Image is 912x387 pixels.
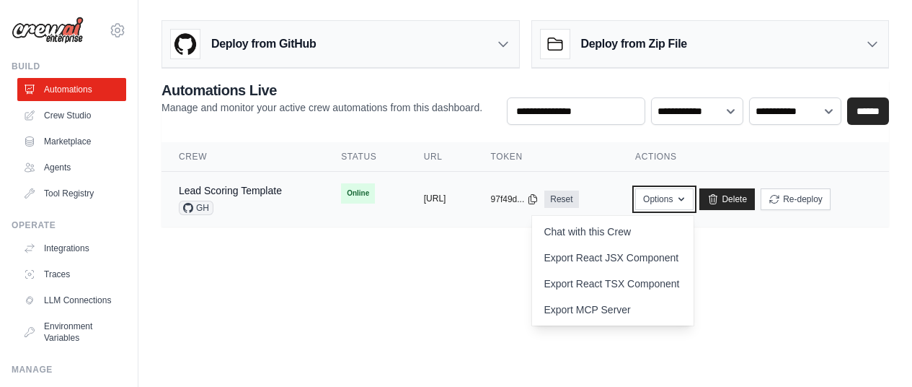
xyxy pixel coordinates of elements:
[179,201,213,215] span: GH
[12,61,126,72] div: Build
[532,219,694,245] a: Chat with this Crew
[341,183,375,204] span: Online
[532,245,694,271] a: Export React JSX Component
[17,130,126,153] a: Marketplace
[699,188,755,210] a: Delete
[179,185,282,196] a: Lead Scoring Template
[324,142,407,172] th: Status
[211,35,316,53] h3: Deploy from GitHub
[635,188,694,210] button: Options
[761,188,831,210] button: Re-deploy
[532,271,694,297] a: Export React TSX Component
[474,142,619,172] th: Token
[12,219,126,231] div: Operate
[171,30,200,58] img: GitHub Logo
[17,182,126,205] a: Tool Registry
[618,142,889,172] th: Actions
[161,142,324,172] th: Crew
[12,364,126,375] div: Manage
[17,315,126,349] a: Environment Variables
[161,80,482,100] h2: Automations Live
[17,237,126,260] a: Integrations
[17,78,126,101] a: Automations
[491,193,539,205] button: 97f49d...
[12,17,84,44] img: Logo
[581,35,687,53] h3: Deploy from Zip File
[544,191,578,208] a: Reset
[532,297,694,323] a: Export MCP Server
[17,156,126,179] a: Agents
[161,100,482,115] p: Manage and monitor your active crew automations from this dashboard.
[17,263,126,286] a: Traces
[17,104,126,127] a: Crew Studio
[17,289,126,312] a: LLM Connections
[407,142,474,172] th: URL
